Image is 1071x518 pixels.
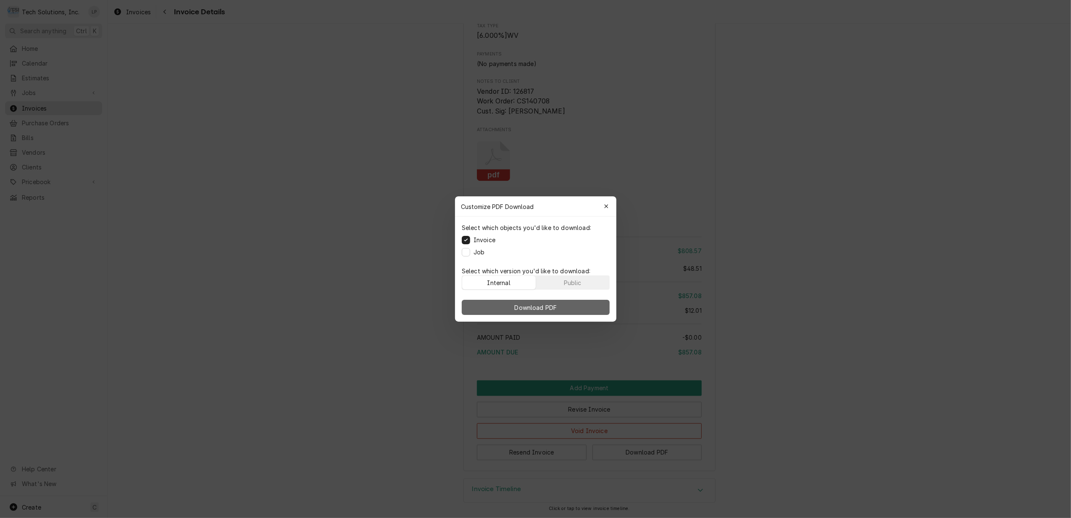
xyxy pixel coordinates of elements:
div: Public [563,278,581,287]
label: Invoice [474,235,495,244]
span: Download PDF [513,303,558,312]
div: Internal [487,278,510,287]
div: Customize PDF Download [455,196,616,217]
p: Select which objects you'd like to download: [462,223,591,232]
label: Job [474,248,484,256]
button: Download PDF [462,300,610,315]
p: Select which version you'd like to download: [462,267,610,275]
